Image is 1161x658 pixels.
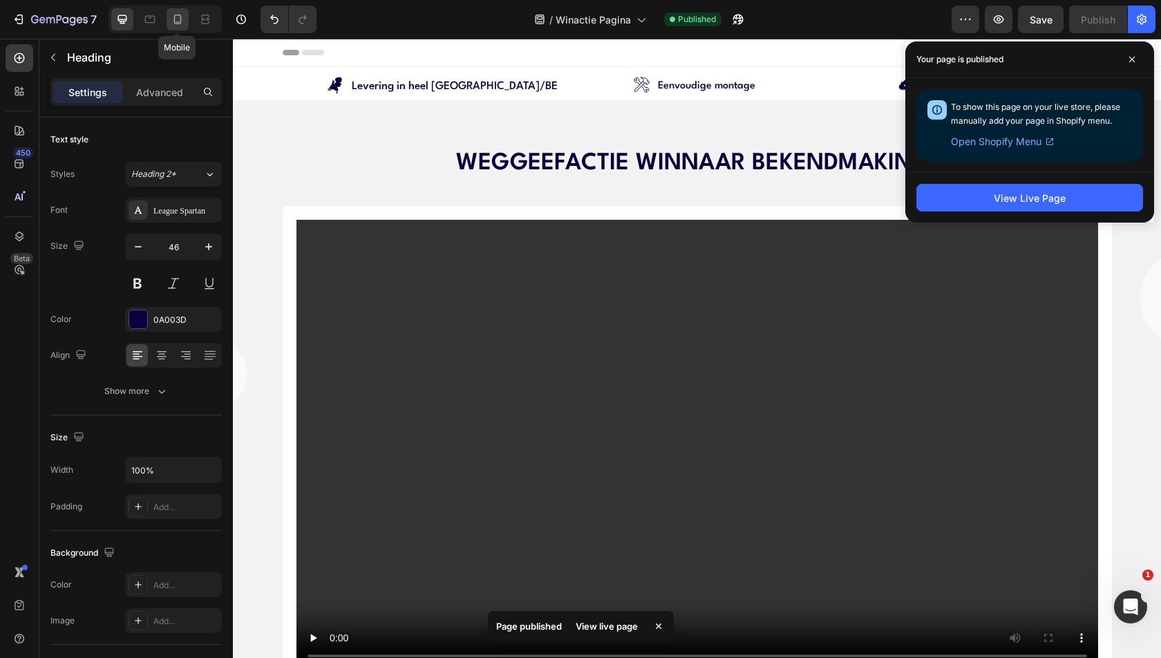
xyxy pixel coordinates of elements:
[126,458,221,482] input: Auto
[50,204,68,216] div: Font
[67,49,216,66] p: Heading
[6,6,103,33] button: 7
[951,133,1041,150] span: Open Shopify Menu
[50,168,75,180] div: Styles
[50,579,72,591] div: Color
[50,379,222,404] button: Show more
[153,314,218,326] div: 0A003D
[125,162,222,187] button: Heading 2*
[153,205,218,217] div: League Spartan
[10,253,33,264] div: Beta
[13,147,33,158] div: 450
[556,12,631,27] span: Winactie Pagina
[951,102,1120,126] span: To show this page on your live store, please manually add your page in Shopify menu.
[64,181,865,632] video: Video
[496,619,562,633] p: Page published
[1142,570,1153,581] span: 1
[131,168,176,180] span: Heading 2*
[104,384,169,398] div: Show more
[1030,14,1053,26] span: Save
[50,237,87,256] div: Size
[50,429,87,447] div: Size
[136,85,183,100] p: Advanced
[68,85,107,100] p: Settings
[233,39,1161,658] iframe: Design area
[916,53,1003,66] p: Your page is published
[153,501,218,514] div: Add...
[50,614,75,627] div: Image
[678,13,716,26] span: Published
[50,464,73,476] div: Width
[50,500,82,513] div: Padding
[50,313,72,326] div: Color
[1081,12,1115,27] div: Publish
[916,184,1143,211] button: View Live Page
[994,191,1066,205] div: View Live Page
[50,544,117,563] div: Background
[1018,6,1064,33] button: Save
[153,615,218,628] div: Add...
[549,12,553,27] span: /
[1114,590,1147,623] iframe: Intercom live chat
[91,11,97,28] p: 7
[50,133,88,146] div: Text style
[153,579,218,592] div: Add...
[1069,6,1127,33] button: Publish
[50,346,89,365] div: Align
[261,6,317,33] div: Undo/Redo
[567,617,646,636] div: View live page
